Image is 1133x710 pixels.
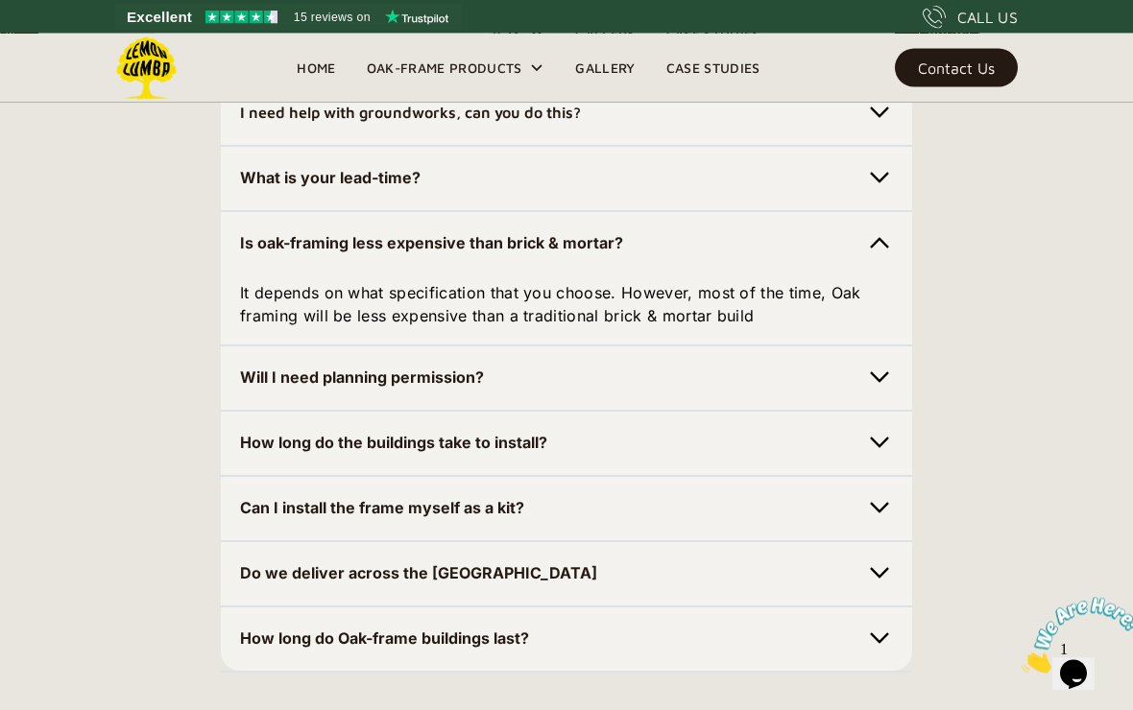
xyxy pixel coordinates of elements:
a: Contact Us [895,49,1018,87]
span: 15 reviews on [294,6,371,29]
div: Contact Us [918,61,995,75]
span: 1 [8,8,15,24]
strong: How long do the buildings take to install? [240,434,547,453]
img: Chat attention grabber [8,8,127,83]
img: Trustpilot 4.5 stars [205,11,277,24]
strong: What is your lead-time? [240,169,421,188]
div: CALL US [957,6,1018,29]
img: Chevron [866,626,893,652]
iframe: chat widget [1014,590,1133,681]
img: Chevron [866,165,893,192]
span: Excellent [127,6,192,29]
strong: Is oak-framing less expensive than brick & mortar? [240,234,623,253]
img: Chevron [866,430,893,457]
img: Chevron [866,365,893,391]
strong: I need help with groundworks, can you do this? [240,105,581,122]
a: See Lemon Lumba reviews on Trustpilot [115,4,462,31]
p: It depends on what specification that you choose. However, most of the time, Oak framing will be ... [240,282,893,328]
img: Chevron [866,100,893,127]
img: Chevron [866,560,893,587]
strong: Will I need planning permission? [240,368,484,388]
img: Chevron [866,495,893,522]
strong: How long do Oak-frame buildings last? [240,629,529,649]
img: Chevron [866,230,893,257]
strong: Do we deliver across the [GEOGRAPHIC_DATA] [240,564,597,583]
a: CALL US [923,6,1018,29]
a: Home [281,54,350,83]
a: Case Studies [651,54,776,83]
img: Trustpilot logo [385,10,448,25]
a: Gallery [560,54,650,83]
div: Oak-Frame Products [351,34,561,103]
div: Oak-Frame Products [367,57,522,80]
strong: Can I install the frame myself as a kit? [240,499,524,518]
